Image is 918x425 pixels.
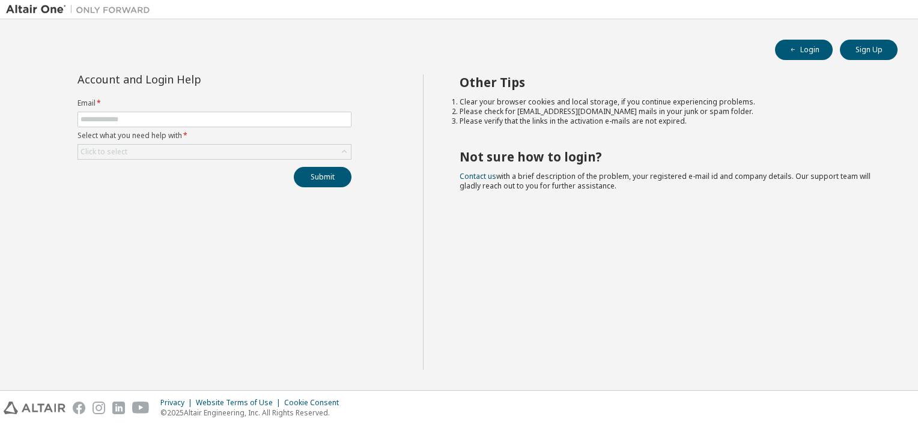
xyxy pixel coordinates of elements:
[160,408,346,418] p: © 2025 Altair Engineering, Inc. All Rights Reserved.
[93,402,105,414] img: instagram.svg
[132,402,150,414] img: youtube.svg
[78,98,351,108] label: Email
[6,4,156,16] img: Altair One
[160,398,196,408] div: Privacy
[73,402,85,414] img: facebook.svg
[460,171,496,181] a: Contact us
[294,167,351,187] button: Submit
[840,40,898,60] button: Sign Up
[284,398,346,408] div: Cookie Consent
[460,149,877,164] h2: Not sure how to login?
[460,107,877,116] li: Please check for [EMAIL_ADDRESS][DOMAIN_NAME] mails in your junk or spam folder.
[460,116,877,126] li: Please verify that the links in the activation e-mails are not expired.
[78,145,351,159] div: Click to select
[78,131,351,140] label: Select what you need help with
[196,398,284,408] div: Website Terms of Use
[81,147,127,157] div: Click to select
[78,74,297,84] div: Account and Login Help
[460,97,877,107] li: Clear your browser cookies and local storage, if you continue experiencing problems.
[775,40,833,60] button: Login
[460,171,871,191] span: with a brief description of the problem, your registered e-mail id and company details. Our suppo...
[112,402,125,414] img: linkedin.svg
[4,402,65,414] img: altair_logo.svg
[460,74,877,90] h2: Other Tips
